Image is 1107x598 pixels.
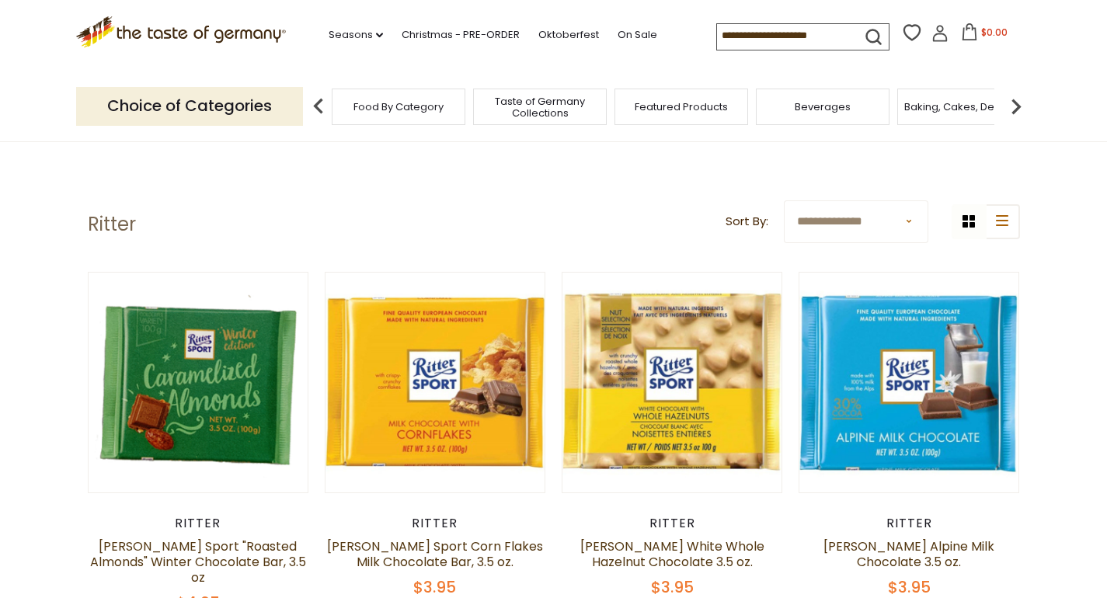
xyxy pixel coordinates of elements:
[799,516,1020,531] div: Ritter
[888,576,931,598] span: $3.95
[413,576,456,598] span: $3.95
[402,26,520,43] a: Christmas - PRE-ORDER
[329,26,383,43] a: Seasons
[89,273,308,492] img: Ritter
[90,537,306,586] a: [PERSON_NAME] Sport "Roasted Almonds" Winter Chocolate Bar, 3.5 oz
[952,23,1018,47] button: $0.00
[823,537,994,571] a: [PERSON_NAME] Alpine Milk Chocolate 3.5 oz.
[478,96,602,119] a: Taste of Germany Collections
[562,516,783,531] div: Ritter
[303,91,334,122] img: previous arrow
[327,537,543,571] a: [PERSON_NAME] Sport Corn Flakes Milk Chocolate Bar, 3.5 oz.
[635,101,728,113] a: Featured Products
[904,101,1025,113] a: Baking, Cakes, Desserts
[325,516,546,531] div: Ritter
[538,26,599,43] a: Oktoberfest
[76,87,303,125] p: Choice of Categories
[325,273,545,492] img: Ritter
[88,213,136,236] h1: Ritter
[799,273,1019,492] img: Ritter
[562,273,782,492] img: Ritter
[88,516,309,531] div: Ritter
[651,576,694,598] span: $3.95
[726,212,768,231] label: Sort By:
[1001,91,1032,122] img: next arrow
[795,101,851,113] a: Beverages
[580,537,764,571] a: [PERSON_NAME] White Whole Hazelnut Chocolate 3.5 oz.
[981,26,1008,39] span: $0.00
[618,26,657,43] a: On Sale
[353,101,444,113] a: Food By Category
